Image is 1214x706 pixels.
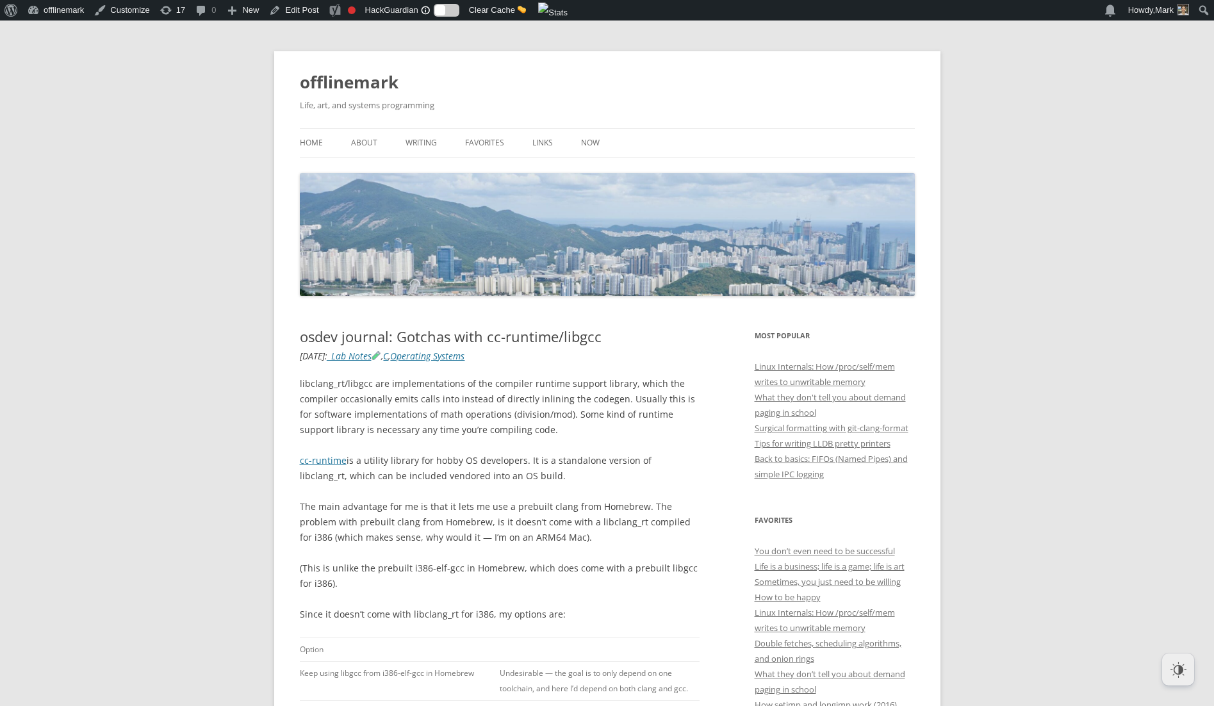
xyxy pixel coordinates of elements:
[755,438,890,449] a: Tips for writing LLDB pretty printers
[755,591,821,603] a: How to be happy
[755,561,905,572] a: Life is a business; life is a game; life is art
[755,361,895,388] a: Linux Internals: How /proc/self/mem writes to unwritable memory
[348,6,356,14] div: Focus keyphrase not set
[518,5,526,13] img: 🧽
[300,328,700,345] h1: osdev journal: Gotchas with cc-runtime/libgcc
[469,5,515,15] span: Clear Cache
[755,668,905,695] a: What they don’t tell you about demand paging in school
[538,3,568,23] img: Views over 48 hours. Click for more Jetpack Stats.
[300,499,700,545] p: The main advantage for me is that it lets me use a prebuilt clang from Homebrew. The problem with...
[406,129,437,157] a: Writing
[755,545,895,557] a: You don’t even need to be successful
[300,454,347,466] a: cc-runtime
[300,67,398,97] a: offlinemark
[465,129,504,157] a: Favorites
[755,422,908,434] a: Surgical formatting with git-clang-format
[327,350,382,362] a: _Lab Notes
[300,129,323,157] a: Home
[300,350,465,362] i: : , ,
[300,97,915,113] h2: Life, art, and systems programming
[300,350,325,362] time: [DATE]
[300,376,700,438] p: libclang_rt/libgcc are implementations of the compiler runtime support library, which the compile...
[755,637,901,664] a: Double fetches, scheduling algorithms, and onion rings
[372,351,381,360] img: 🧪
[300,661,500,700] td: Keep using libgcc from i386-elf-gcc in Homebrew
[300,173,915,296] img: offlinemark
[390,350,464,362] a: Operating Systems
[300,453,700,484] p: is a utility library for hobby OS developers. It is a standalone version of libclang_rt, which ca...
[300,561,700,591] p: (This is unlike the prebuilt i386-elf-gcc in Homebrew, which does come with a prebuilt libgcc for...
[532,129,553,157] a: Links
[383,350,388,362] a: C
[755,328,915,343] h3: Most Popular
[1155,5,1174,15] span: Mark
[755,391,906,418] a: What they don't tell you about demand paging in school
[300,607,700,622] p: Since it doesn’t come with libclang_rt for i386, my options are:
[300,637,500,661] td: Option
[581,129,600,157] a: Now
[351,129,377,157] a: About
[755,453,908,480] a: Back to basics: FIFOs (Named Pipes) and simple IPC logging
[500,661,700,700] td: Undesirable — the goal is to only depend on one toolchain, and here I’d depend on both clang and ...
[755,576,901,587] a: Sometimes, you just need to be willing
[755,513,915,528] h3: Favorites
[755,607,895,634] a: Linux Internals: How /proc/self/mem writes to unwritable memory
